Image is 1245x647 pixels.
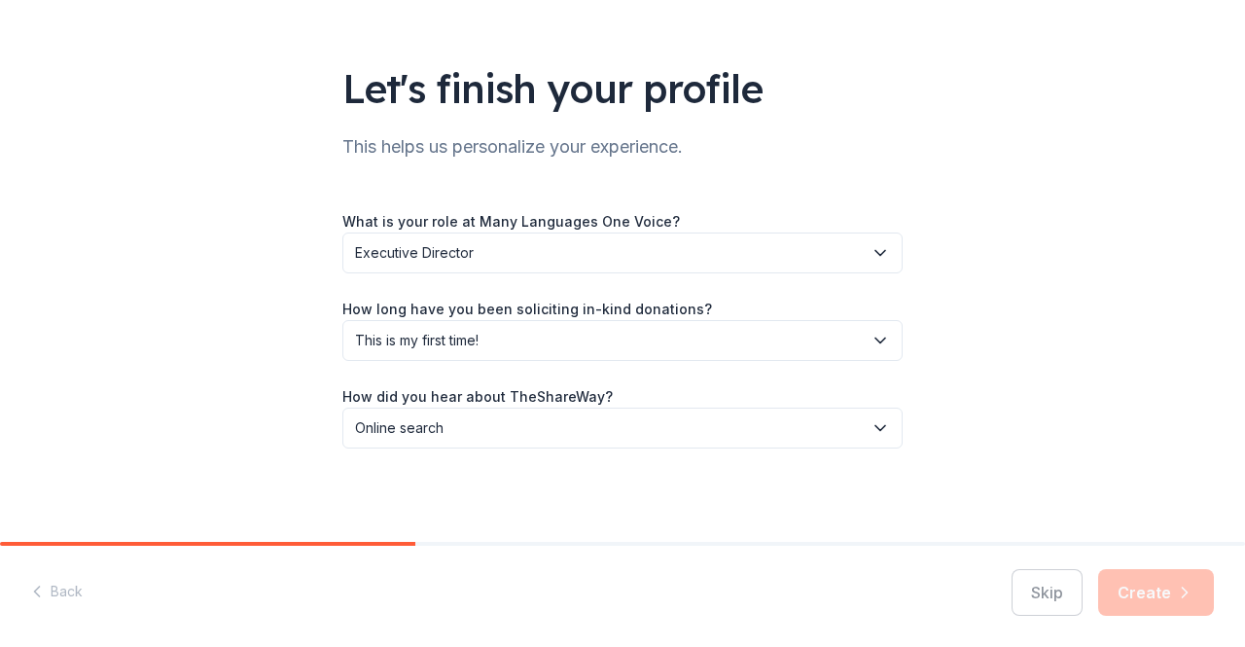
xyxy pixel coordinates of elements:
[355,241,863,265] span: Executive Director
[342,131,903,162] div: This helps us personalize your experience.
[342,233,903,273] button: Executive Director
[342,212,680,232] label: What is your role at Many Languages One Voice?
[342,408,903,449] button: Online search
[355,329,863,352] span: This is my first time!
[342,300,712,319] label: How long have you been soliciting in-kind donations?
[342,61,903,116] div: Let's finish your profile
[342,387,613,407] label: How did you hear about TheShareWay?
[355,416,863,440] span: Online search
[342,320,903,361] button: This is my first time!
